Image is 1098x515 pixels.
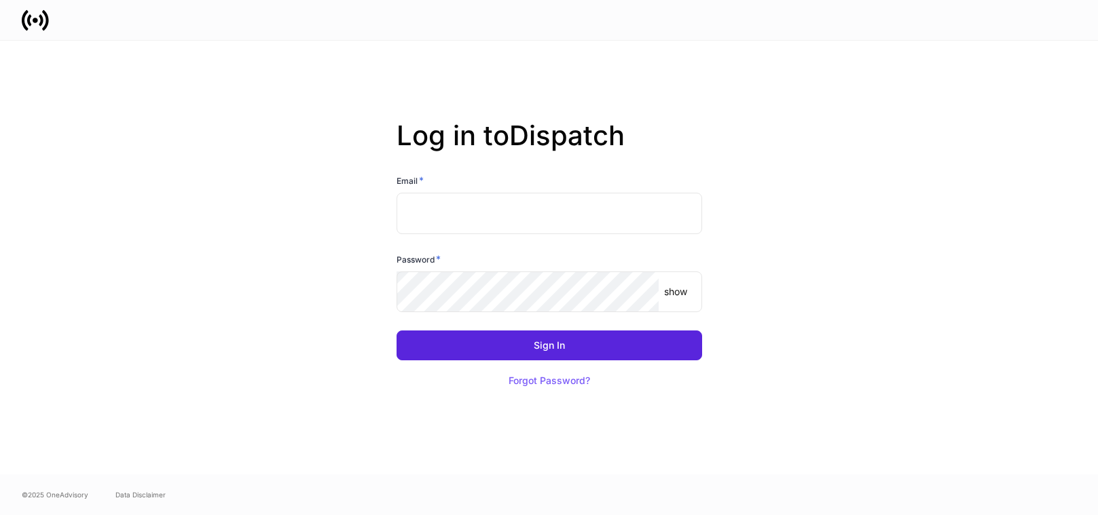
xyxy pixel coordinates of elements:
h2: Log in to Dispatch [397,119,702,174]
div: Forgot Password? [509,376,590,385]
p: show [664,285,687,299]
a: Data Disclaimer [115,489,166,500]
h6: Email [397,174,424,187]
h6: Password [397,252,441,266]
div: Sign In [534,341,565,350]
button: Forgot Password? [492,366,607,396]
button: Sign In [397,330,702,360]
span: © 2025 OneAdvisory [22,489,88,500]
